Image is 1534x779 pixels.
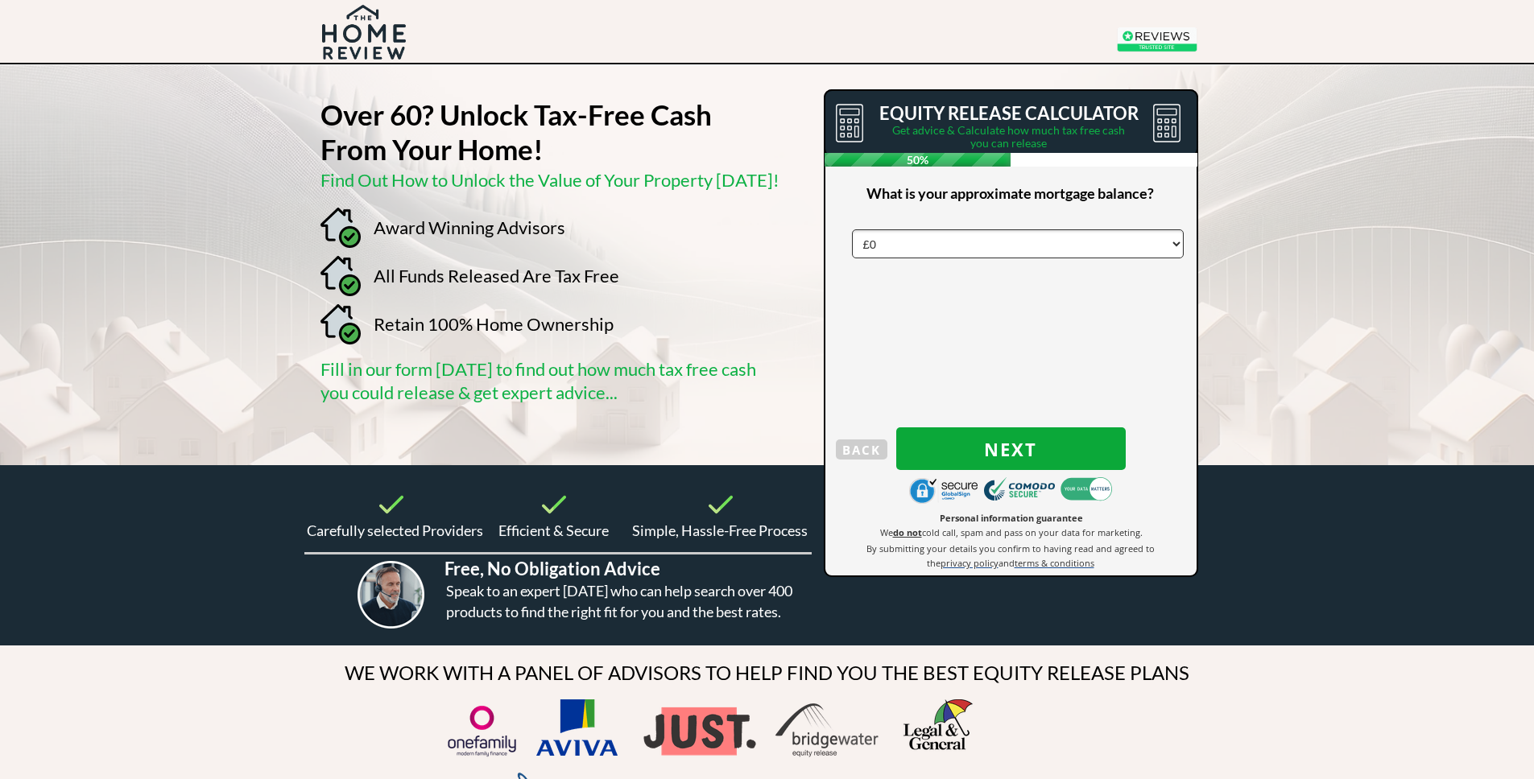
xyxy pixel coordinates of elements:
[836,439,887,460] span: BACK
[866,542,1155,569] span: By submitting your details you confirm to having read and agreed to the
[999,557,1015,569] span: and
[879,102,1139,124] span: EQUITY RELEASE CALCULATOR
[1015,557,1094,569] span: terms & conditions
[941,556,999,569] a: privacy policy
[880,526,1143,538] span: We cold call, spam and pass on your data for marketing.
[374,216,565,238] span: Award Winning Advisors
[374,265,619,286] span: All Funds Released Are Tax Free
[940,512,1083,524] span: Personal information guarantee
[866,184,1154,202] span: What is your approximate mortgage balance?
[896,427,1126,470] button: Next
[825,153,1011,167] span: 50%
[444,558,660,579] span: Free, No Obligation Advice
[941,557,999,569] span: privacy policy
[307,521,483,539] span: Carefully selected Providers
[374,313,614,335] span: Retain 100% Home Ownership
[320,169,779,191] span: Find Out How to Unlock the Value of Your Property [DATE]!
[632,521,808,539] span: Simple, Hassle-Free Process
[1015,556,1094,569] a: terms & conditions
[446,582,792,620] span: Speak to an expert [DATE] who can help search over 400 products to find the right fit for you and...
[320,97,712,166] strong: Over 60? Unlock Tax-Free Cash From Your Home!
[836,439,887,460] button: BACK
[896,439,1126,460] span: Next
[893,526,922,538] strong: do not
[320,358,756,403] span: Fill in our form [DATE] to find out how much tax free cash you could release & get expert advice...
[892,123,1125,150] span: Get advice & Calculate how much tax free cash you can release
[498,521,609,539] span: Efficient & Secure
[345,661,1189,684] span: WE WORK WITH A PANEL OF ADVISORS TO HELP FIND YOU THE BEST EQUITY RELEASE PLANS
